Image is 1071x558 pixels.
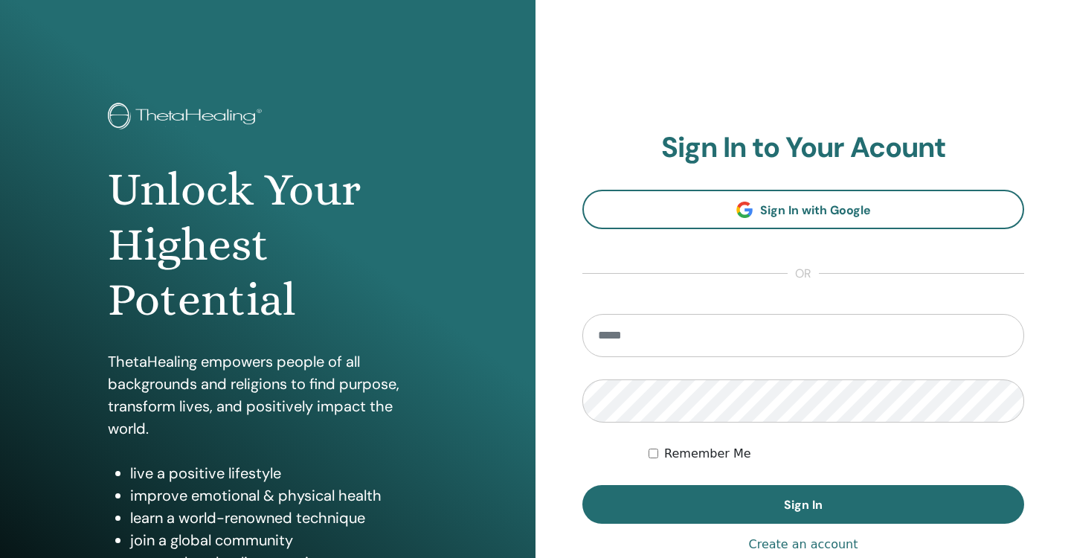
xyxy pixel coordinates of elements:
[130,507,428,529] li: learn a world-renowned technique
[784,497,823,513] span: Sign In
[130,462,428,484] li: live a positive lifestyle
[664,445,751,463] label: Remember Me
[582,190,1024,229] a: Sign In with Google
[108,162,428,328] h1: Unlock Your Highest Potential
[760,202,871,218] span: Sign In with Google
[649,445,1024,463] div: Keep me authenticated indefinitely or until I manually logout
[108,350,428,440] p: ThetaHealing empowers people of all backgrounds and religions to find purpose, transform lives, a...
[788,265,819,283] span: or
[582,131,1024,165] h2: Sign In to Your Acount
[748,536,858,554] a: Create an account
[582,485,1024,524] button: Sign In
[130,484,428,507] li: improve emotional & physical health
[130,529,428,551] li: join a global community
